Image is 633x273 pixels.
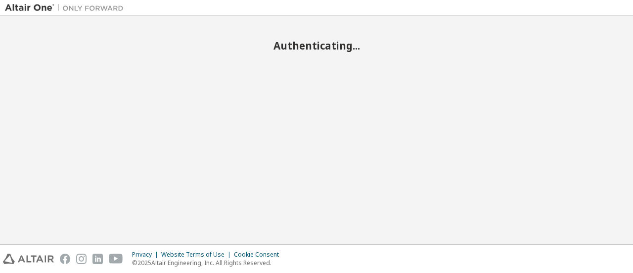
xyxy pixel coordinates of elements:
[3,254,54,264] img: altair_logo.svg
[92,254,103,264] img: linkedin.svg
[161,251,234,259] div: Website Terms of Use
[76,254,87,264] img: instagram.svg
[5,3,129,13] img: Altair One
[60,254,70,264] img: facebook.svg
[234,251,285,259] div: Cookie Consent
[132,259,285,267] p: © 2025 Altair Engineering, Inc. All Rights Reserved.
[132,251,161,259] div: Privacy
[5,39,628,52] h2: Authenticating...
[109,254,123,264] img: youtube.svg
